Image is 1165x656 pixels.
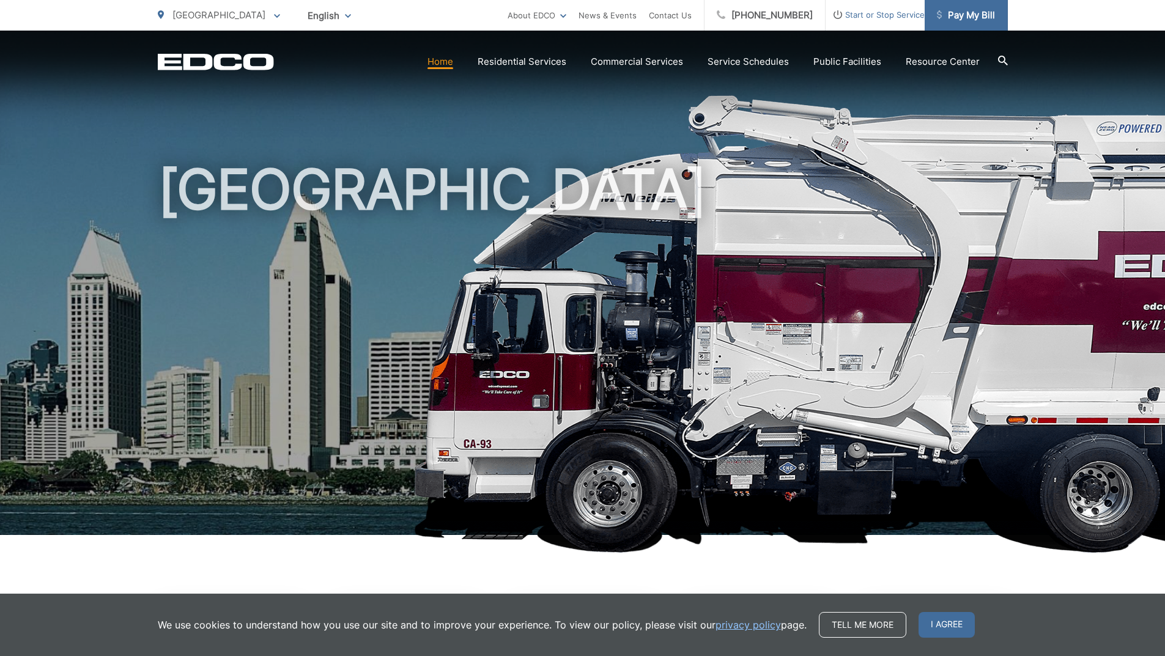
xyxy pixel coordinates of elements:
[906,54,980,69] a: Resource Center
[508,8,566,23] a: About EDCO
[819,612,906,638] a: Tell me more
[158,159,1008,546] h1: [GEOGRAPHIC_DATA]
[649,8,692,23] a: Contact Us
[591,54,683,69] a: Commercial Services
[427,54,453,69] a: Home
[919,612,975,638] span: I agree
[937,8,995,23] span: Pay My Bill
[478,54,566,69] a: Residential Services
[708,54,789,69] a: Service Schedules
[158,617,807,632] p: We use cookies to understand how you use our site and to improve your experience. To view our pol...
[172,9,265,21] span: [GEOGRAPHIC_DATA]
[158,53,274,70] a: EDCD logo. Return to the homepage.
[298,5,360,26] span: English
[813,54,881,69] a: Public Facilities
[716,617,781,632] a: privacy policy
[579,8,637,23] a: News & Events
